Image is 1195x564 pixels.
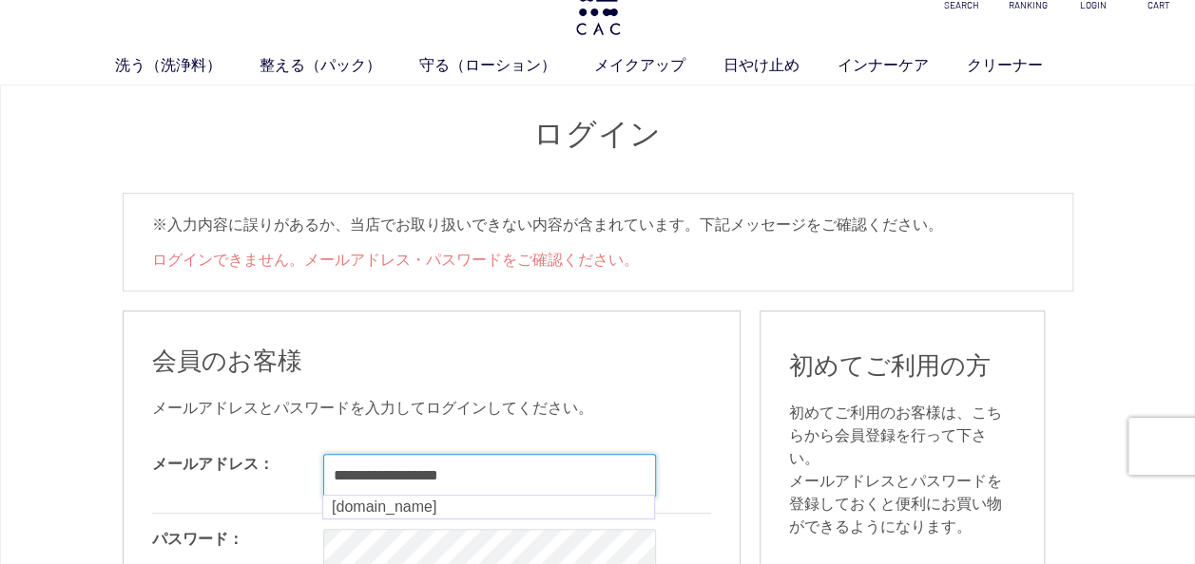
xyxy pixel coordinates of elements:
a: インナーケア [838,54,967,77]
a: メイクアップ [594,54,723,77]
span: 会員のお客様 [152,347,302,375]
p: ※入力内容に誤りがあるか、当店でお取り扱いできない内容が含まれています。下記メッセージをご確認ください。 [152,213,1044,237]
div: メールアドレスとパスワードを入力してログインしてください。 [152,397,711,420]
a: 日やけ止め [723,54,838,77]
span: 初めてご利用の方 [789,351,991,380]
a: 整える（パック） [260,54,419,77]
label: メールアドレス： [152,456,274,472]
a: 洗う（洗浄料） [115,54,260,77]
div: [DOMAIN_NAME] [325,498,652,516]
h1: ログイン [123,114,1073,155]
li: ログインできません。メールアドレス・パスワードをご確認ください。 [152,249,1044,272]
a: 守る（ローション） [419,54,594,77]
div: 初めてご利用のお客様は、こちらから会員登録を行って下さい。 メールアドレスとパスワードを登録しておくと便利にお買い物ができるようになります。 [789,402,1015,538]
label: パスワード： [152,531,243,547]
a: クリーナー [967,54,1081,77]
